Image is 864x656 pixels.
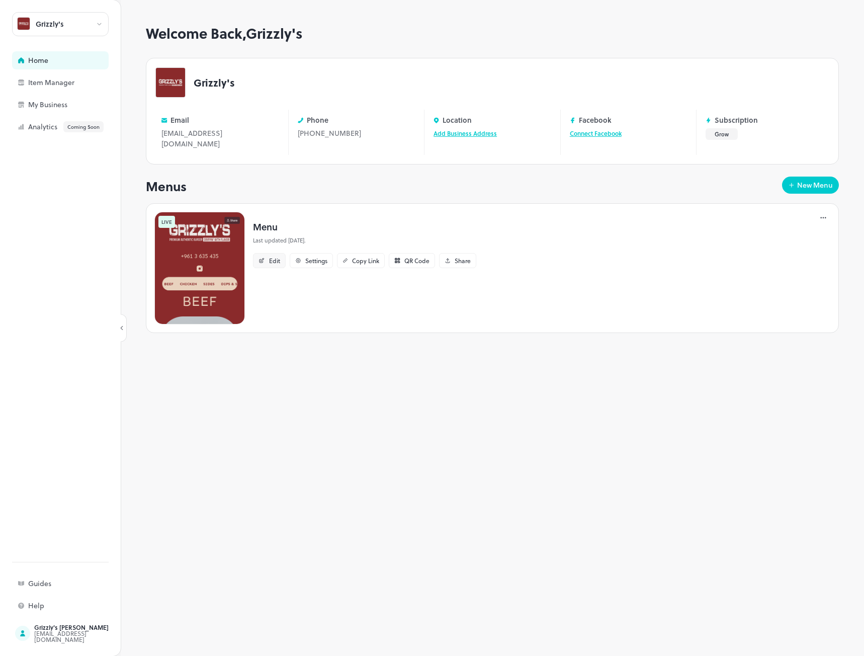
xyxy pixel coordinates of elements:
div: Guides [28,580,129,587]
a: Add Business Address [434,129,497,138]
p: Phone [307,116,328,124]
p: Facebook [579,116,612,124]
p: Grizzly's [194,77,235,88]
div: Grizzly's [36,21,64,28]
div: [EMAIL_ADDRESS][DOMAIN_NAME] [34,630,129,642]
div: Analytics [28,121,129,132]
button: New Menu [782,177,839,194]
a: Connect Facebook [570,129,622,138]
p: Location [443,116,472,124]
div: Home [28,57,129,64]
div: Edit [269,258,280,264]
div: QR Code [404,258,429,264]
div: Settings [305,258,327,264]
img: avatar [156,68,185,97]
p: Subscription [715,116,758,124]
div: Share [455,258,471,264]
img: avatar [18,18,30,30]
div: Item Manager [28,79,129,86]
p: Last updated [DATE]. [253,236,476,245]
div: Help [28,602,129,609]
img: 1759054696026ldive129ap.png [154,212,245,324]
div: Copy Link [352,258,379,264]
div: My Business [28,101,129,108]
p: Menu [253,220,476,233]
div: Coming Soon [63,121,104,132]
div: [PHONE_NUMBER] [298,128,415,138]
button: Grow [706,128,738,140]
p: Menus [146,177,187,196]
div: LIVE [158,216,175,228]
div: [EMAIL_ADDRESS][DOMAIN_NAME] [161,128,279,149]
h1: Welcome Back, Grizzly's [146,25,839,42]
div: New Menu [797,182,833,189]
p: Email [170,116,189,124]
div: Grizzly's [PERSON_NAME] [34,624,129,630]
